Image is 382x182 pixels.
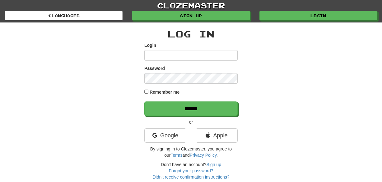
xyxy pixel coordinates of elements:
label: Password [144,65,165,71]
a: Languages [5,11,123,20]
a: Didn't receive confirmation instructions? [152,175,229,180]
a: Privacy Policy [190,153,217,158]
label: Login [144,42,156,48]
a: Sign up [132,11,250,20]
p: or [144,119,238,125]
div: Don't have an account? [144,161,238,180]
p: By signing in to Clozemaster, you agree to our and . [144,146,238,158]
h2: Log In [144,29,238,39]
a: Apple [196,128,238,143]
a: Sign up [207,162,221,167]
label: Remember me [150,89,180,95]
a: Terms [170,153,182,158]
a: Google [144,128,186,143]
a: Forgot your password? [169,168,213,173]
a: Login [259,11,377,20]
